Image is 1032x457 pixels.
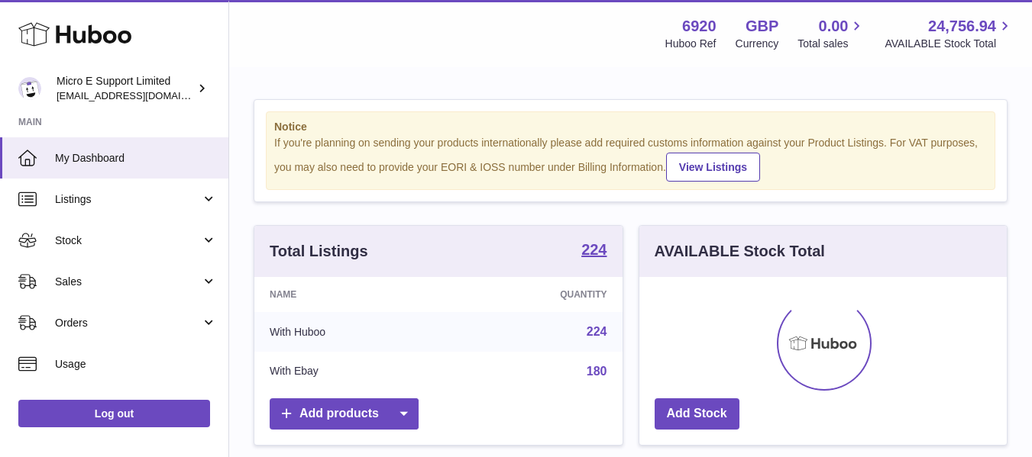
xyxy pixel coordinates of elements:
[254,312,448,352] td: With Huboo
[254,277,448,312] th: Name
[587,365,607,378] a: 180
[797,16,865,51] a: 0.00 Total sales
[797,37,865,51] span: Total sales
[736,37,779,51] div: Currency
[928,16,996,37] span: 24,756.94
[885,16,1014,51] a: 24,756.94 AVAILABLE Stock Total
[55,192,201,207] span: Listings
[587,325,607,338] a: 224
[270,241,368,262] h3: Total Listings
[270,398,419,430] a: Add products
[581,242,607,260] a: 224
[665,37,717,51] div: Huboo Ref
[682,16,717,37] strong: 6920
[819,16,849,37] span: 0.00
[254,352,448,391] td: With Ebay
[655,398,739,430] a: Add Stock
[55,316,201,330] span: Orders
[57,89,225,101] span: [EMAIL_ADDRESS][DOMAIN_NAME]
[666,153,760,182] a: View Listings
[448,277,623,312] th: Quantity
[655,241,825,262] h3: AVAILABLE Stock Total
[581,242,607,257] strong: 224
[55,151,217,166] span: My Dashboard
[885,37,1014,51] span: AVAILABLE Stock Total
[274,120,987,134] strong: Notice
[55,233,201,248] span: Stock
[57,74,194,103] div: Micro E Support Limited
[274,136,987,182] div: If you're planning on sending your products internationally please add required customs informati...
[55,275,201,289] span: Sales
[18,77,41,100] img: contact@micropcsupport.com
[746,16,778,37] strong: GBP
[55,357,217,372] span: Usage
[18,400,210,427] a: Log out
